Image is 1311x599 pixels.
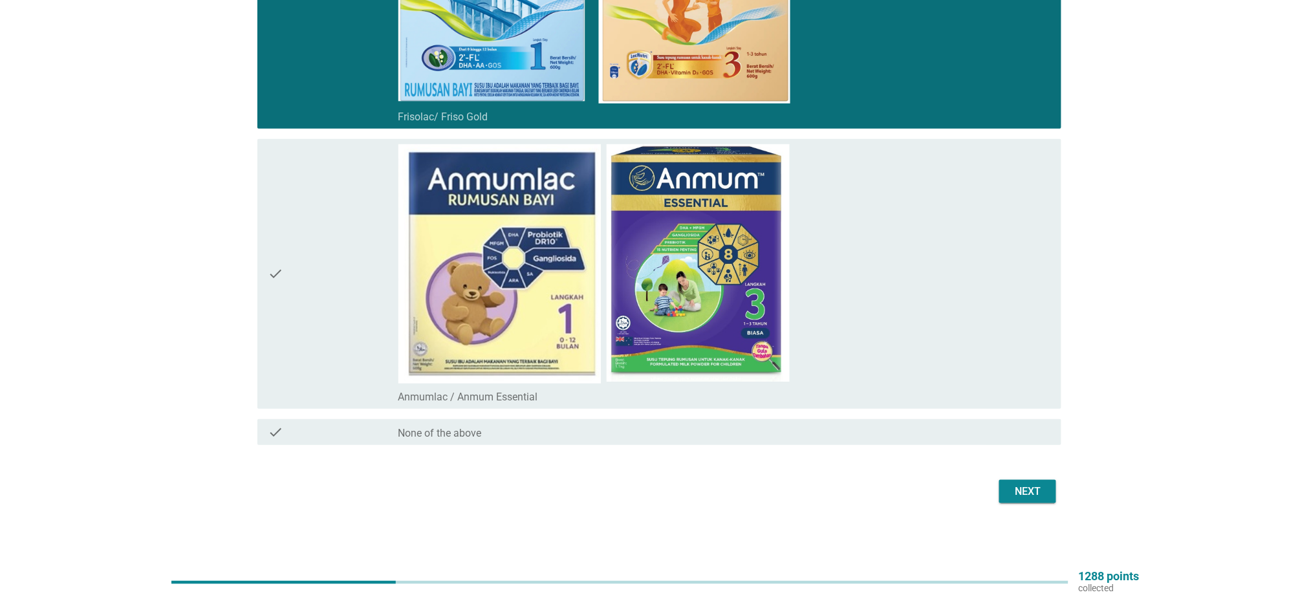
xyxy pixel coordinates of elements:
[398,391,538,404] label: Anmumlac / Anmum Essential
[999,480,1056,503] button: Next
[1079,582,1140,594] p: collected
[398,427,482,440] label: None of the above
[398,144,790,384] img: 8325319c-e4b9-4e48-9a3b-2092b7ce6ea1-ammunlac.png
[268,144,283,404] i: check
[268,424,283,440] i: check
[1010,484,1046,499] div: Next
[1079,571,1140,582] p: 1288 points
[398,111,488,124] label: Frisolac/ Friso Gold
